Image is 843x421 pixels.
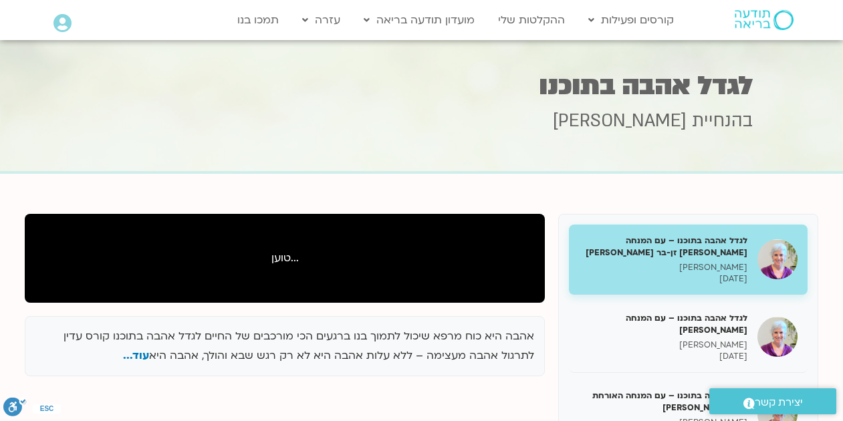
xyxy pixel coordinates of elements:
[231,7,285,33] a: תמכו בנו
[579,273,747,285] p: [DATE]
[709,388,836,414] a: יצירת קשר
[757,317,798,357] img: לגדל אהבה בתוכנו – עם המנחה האורח ענבר בר קמה
[579,351,747,362] p: [DATE]
[491,7,572,33] a: ההקלטות שלי
[35,327,534,366] p: אהבה היא כוח מרפא שיכול לתמוך בנו ברגעים הכי מורכבים של החיים לגדל אהבה בתוכנו קורס עדין לתרגול א...
[579,312,747,336] h5: לגדל אהבה בתוכנו – עם המנחה [PERSON_NAME]
[692,109,753,133] span: בהנחיית
[579,339,747,351] p: [PERSON_NAME]
[295,7,347,33] a: עזרה
[735,10,794,30] img: תודעה בריאה
[757,239,798,279] img: לגדל אהבה בתוכנו – עם המנחה האורחת צילה זן-בר צור
[357,7,481,33] a: מועדון תודעה בריאה
[579,262,747,273] p: [PERSON_NAME]
[582,7,681,33] a: קורסים ופעילות
[579,390,747,414] h5: לגדל אהבה בתוכנו – עם המנחה האורחת ד"ר [PERSON_NAME]
[123,348,149,363] span: עוד...
[755,394,803,412] span: יצירת קשר
[579,235,747,259] h5: לגדל אהבה בתוכנו – עם המנחה [PERSON_NAME] זן-בר [PERSON_NAME]
[91,73,753,99] h1: לגדל אהבה בתוכנו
